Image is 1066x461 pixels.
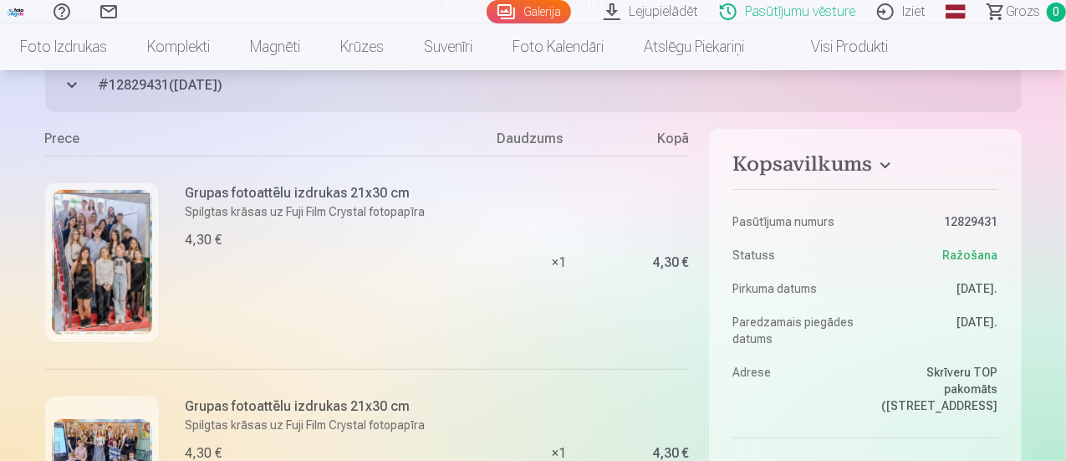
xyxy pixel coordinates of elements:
button: #12829431([DATE]) [45,57,1022,112]
dt: Pirkuma datums [732,280,857,297]
h6: Grupas fotoattēlu izdrukas 21x30 cm [186,397,426,417]
a: Komplekti [127,23,230,70]
div: × 1 [497,156,622,369]
a: Atslēgu piekariņi [624,23,764,70]
button: Kopsavilkums [732,152,997,182]
div: 4,30 € [186,230,222,250]
div: Kopā [622,129,689,156]
dt: Statuss [732,247,857,264]
p: Spilgtas krāsas uz Fuji Film Crystal fotopapīra [186,417,426,433]
div: Daudzums [497,129,622,156]
dd: [DATE]. [874,314,998,347]
dt: Adrese [732,364,857,414]
span: 0 [1047,3,1066,22]
dt: Pasūtījuma numurs [732,213,857,230]
dt: Paredzamais piegādes datums [732,314,857,347]
span: # 12829431 ( [DATE] ) [99,75,1022,95]
dd: Skrīveru TOP pakomāts ([STREET_ADDRESS] [874,364,998,414]
a: Foto kalendāri [492,23,624,70]
a: Visi produkti [764,23,908,70]
p: Spilgtas krāsas uz Fuji Film Crystal fotopapīra [186,203,426,220]
div: Prece [45,129,497,156]
dd: 12829431 [874,213,998,230]
span: Grozs [1006,2,1040,22]
a: Magnēti [230,23,320,70]
div: 4,30 € [652,258,689,268]
h6: Grupas fotoattēlu izdrukas 21x30 cm [186,183,426,203]
a: Suvenīri [404,23,492,70]
span: Ražošana [943,247,998,264]
img: /fa1 [7,7,25,17]
dd: [DATE]. [874,280,998,297]
div: 4,30 € [652,448,689,458]
a: Krūzes [320,23,404,70]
